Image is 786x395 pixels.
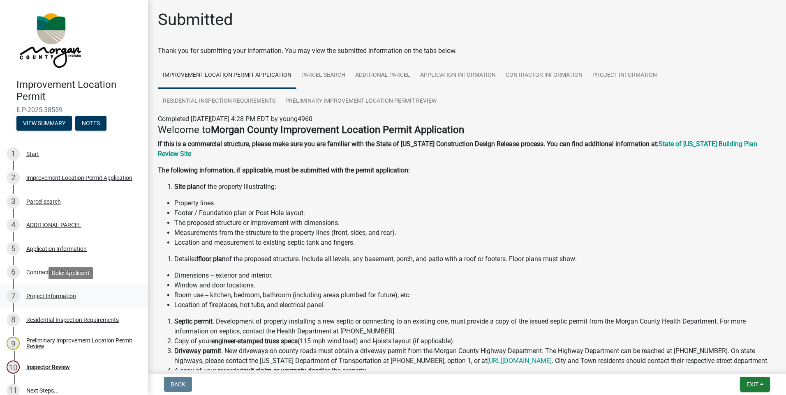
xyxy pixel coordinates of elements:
li: Footer / Foundation plan or Post Hole layout. [174,208,776,218]
strong: Morgan County Improvement Location Permit Application [211,124,464,135]
li: Dimensions -- exterior and interior. [174,271,776,280]
li: Property lines. [174,198,776,208]
li: Measurements from the structure to the property lines (front, sides, and rear). [174,228,776,238]
span: Back [171,381,185,388]
div: 2 [7,171,20,184]
wm-modal-confirm: Notes [75,120,106,127]
div: Role: Applicant [49,267,93,279]
div: ADDITIONAL PARCEL [26,222,81,228]
li: . New driveways on county roads must obtain a driveway permit from the Morgan County Highway Depa... [174,346,776,366]
strong: Septic permit [174,317,213,325]
a: Contractor Information [501,62,587,89]
li: The proposed structure or improvement with dimensions. [174,218,776,228]
a: State of [US_STATE] Building Plan Review Site [158,140,757,158]
div: Inspector Review [26,364,70,370]
strong: floor plan [198,255,226,263]
strong: quit claim or warranty deed [243,367,322,374]
wm-modal-confirm: Summary [16,120,72,127]
button: Back [164,377,192,392]
div: 1 [7,147,20,161]
div: 8 [7,313,20,326]
button: View Summary [16,116,72,131]
div: 3 [7,195,20,208]
div: Improvement Location Permit Application [26,175,132,181]
h4: Welcome to [158,124,776,136]
strong: Site plan [174,183,200,191]
div: Contractor Information [26,269,86,275]
li: . Development of property installing a new septic or connecting to an existing one, must provide ... [174,317,776,336]
a: Residential Inspection Requirements [158,88,280,115]
a: [URL][DOMAIN_NAME] [487,357,552,365]
img: Morgan County, Indiana [16,9,83,70]
li: of the property illustrating: [174,182,776,192]
li: Window and door locations. [174,280,776,290]
a: Application Information [415,62,501,89]
strong: The following information, if applicable, must be submitted with the permit application: [158,166,410,174]
li: Location and measurement to existing septic tank and fingers. [174,238,776,248]
div: Start [26,151,39,157]
li: A copy of your recorded for the property. [174,366,776,376]
button: Notes [75,116,106,131]
li: Detailed of the proposed structure. Include all levels, any basement, porch, and patio with a roo... [174,254,776,264]
span: Completed [DATE][DATE] 4:28 PM EDT by young4960 [158,115,312,123]
a: ADDITIONAL PARCEL [350,62,415,89]
div: Project Information [26,293,76,299]
div: Preliminary Improvement Location Permit Review [26,338,135,349]
strong: engineer-stamped truss specs [211,337,298,345]
a: Project Information [587,62,662,89]
li: Location of fireplaces, hot tubs, and electrical panel. [174,300,776,310]
div: Residential Inspection Requirements [26,317,119,323]
li: Room use -- kitchen, bedroom, bathroom (including areas plumbed for future), etc. [174,290,776,300]
div: 10 [7,361,20,374]
span: ILP-2025-38559 [16,106,132,114]
div: 4 [7,218,20,232]
div: Application Information [26,246,87,252]
div: Parcel search [26,199,61,204]
a: Improvement Location Permit Application [158,62,296,89]
div: 7 [7,289,20,303]
a: Parcel search [296,62,350,89]
div: 6 [7,266,20,279]
div: 5 [7,242,20,255]
div: Thank you for submitting your information. You may view the submitted information on the tabs below. [158,46,776,56]
h1: Submitted [158,10,233,30]
a: Preliminary Improvement Location Permit Review [280,88,442,115]
strong: Driveway permit [174,347,221,355]
button: Exit [740,377,770,392]
h4: Improvement Location Permit [16,79,141,103]
span: Exit [747,381,758,388]
li: Copy of your (115 mph wind load) and I-joists layout (if applicable). [174,336,776,346]
strong: If this is a commercial structure, please make sure you are familiar with the State of [US_STATE]... [158,140,659,148]
div: 9 [7,337,20,350]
